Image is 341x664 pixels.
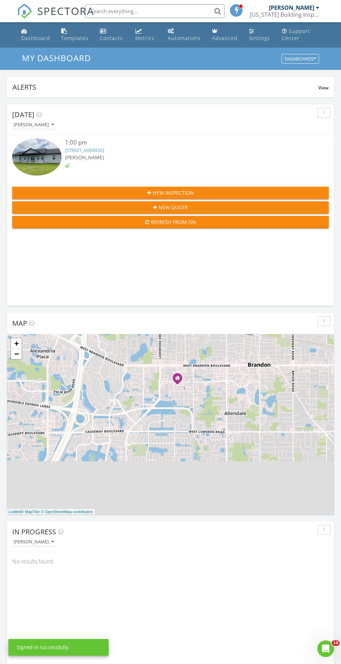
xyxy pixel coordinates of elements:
button: [PERSON_NAME] [12,537,55,547]
a: Advanced [209,25,241,45]
div: Signed in successfully. [17,644,70,651]
span: My Dashboard [22,52,91,64]
div: Metrics [135,35,154,41]
input: Search everything... [85,4,224,18]
span: Map [12,318,27,328]
div: [PERSON_NAME] [14,122,54,127]
a: Metrics [133,25,159,45]
div: Alerts [13,82,318,92]
span: [DATE] [12,110,34,119]
a: Support Center [279,25,323,45]
div: Dashboards [285,57,316,62]
span: In Progress [12,527,56,536]
a: [STREET_ADDRESS] [65,147,104,153]
button: Refresh from ISN [12,216,329,228]
img: The Best Home Inspection Software - Spectora [17,3,32,19]
button: New Inspection [12,187,329,199]
div: Templates [61,35,88,41]
span: [PERSON_NAME] [65,154,104,161]
span: View [318,85,328,91]
a: Leaflet [9,510,20,514]
div: Advanced [212,35,238,41]
a: Templates [58,25,92,45]
span: 10 [332,640,340,646]
a: Automations (Basic) [165,25,204,45]
button: [PERSON_NAME] [12,120,55,130]
div: | [7,509,95,515]
iframe: Intercom live chat [317,640,334,657]
a: Contacts [97,25,127,45]
a: 1:00 pm [STREET_ADDRESS] [PERSON_NAME] [12,138,329,177]
div: Dashboard [21,35,50,41]
div: Support Center [282,28,310,41]
div: Settings [249,35,270,41]
button: New Quote [12,201,329,214]
a: © OpenStreetMap contributors [41,510,93,514]
div: Florida Building Inspection Group [250,11,319,18]
span: New Inspection [153,189,194,196]
div: 1:00 pm [65,138,303,147]
div: Automations [168,35,201,41]
div: Contacts [100,35,123,41]
div: [PERSON_NAME] [14,540,54,544]
div: No results found [7,552,334,571]
img: 9355855%2Fcover_photos%2FgG9GG8u82k9nl3xvmCdG%2Fsmall.9355855-1756311955699 [12,138,62,175]
div: [PERSON_NAME] [269,4,314,11]
a: Zoom in [11,338,22,349]
a: Dashboard [18,25,53,45]
a: SPECTORA [17,9,94,24]
button: Dashboards [281,54,319,64]
span: SPECTORA [37,3,94,18]
a: © MapTiler [21,510,40,514]
span: New Quote [159,204,188,211]
div: Refresh from ISN [18,218,323,226]
a: Zoom out [11,349,22,359]
a: Settings [246,25,273,45]
div: 1435 Oakfield Dr, Brandon FL 33511 [177,378,182,382]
